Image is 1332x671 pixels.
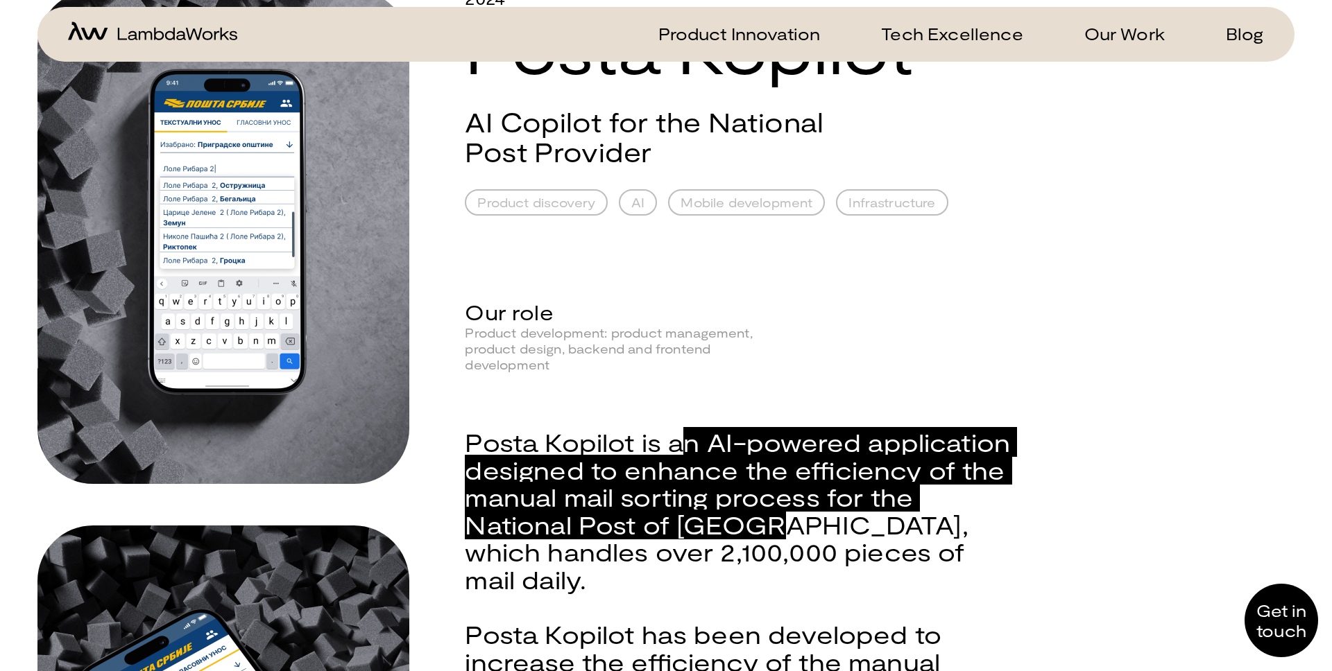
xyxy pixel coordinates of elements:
a: Our Work [1068,24,1165,44]
a: Mobile development [668,189,825,216]
p: Product Innovation [658,24,820,44]
p: Our Work [1084,24,1165,44]
p: Tech Excellence [881,24,1023,44]
a: Blog [1209,24,1264,44]
a: home-icon [68,21,237,46]
a: Infrastructure [836,189,948,216]
a: Tech Excellence [864,24,1023,44]
div: Product development: product management, product design, backend and frontend development [465,325,761,373]
a: Product discovery [465,189,608,216]
p: Blog [1226,24,1264,44]
h2: AI Copilot for the National Post Provider [465,107,857,167]
div: Our role [465,299,1015,325]
div: Posta Kopilot is an AI-powered application designed to enhance the efficiency of the manual mail ... [465,428,1015,620]
a: AI [619,189,657,216]
a: Product Innovation [642,24,820,44]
